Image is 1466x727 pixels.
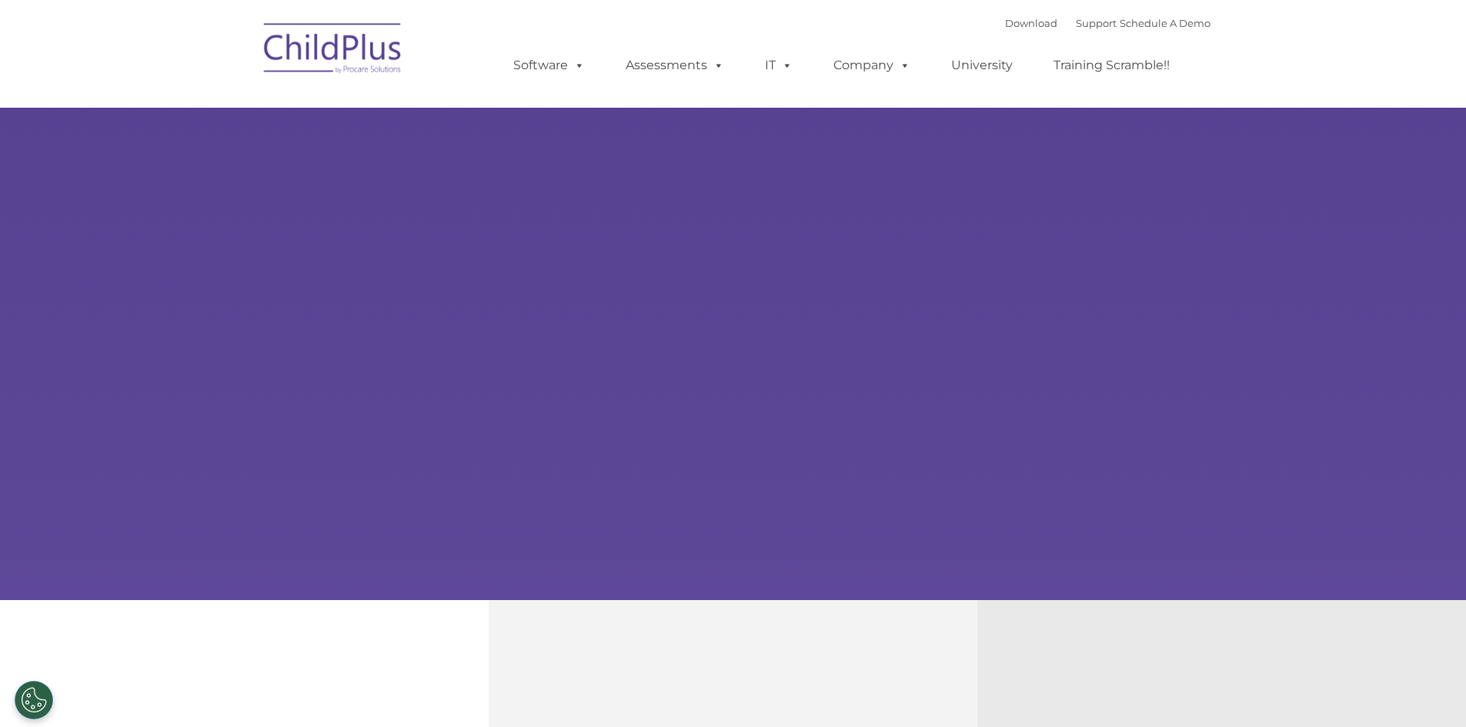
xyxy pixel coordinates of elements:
a: IT [750,50,808,81]
a: Support [1076,17,1117,29]
a: Download [1005,17,1057,29]
a: Training Scramble!! [1038,50,1185,81]
a: Schedule A Demo [1120,17,1211,29]
a: Company [818,50,926,81]
font: | [1005,17,1211,29]
img: ChildPlus by Procare Solutions [256,12,410,89]
button: Cookies Settings [15,681,53,719]
a: Assessments [610,50,740,81]
a: University [936,50,1028,81]
a: Software [498,50,600,81]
